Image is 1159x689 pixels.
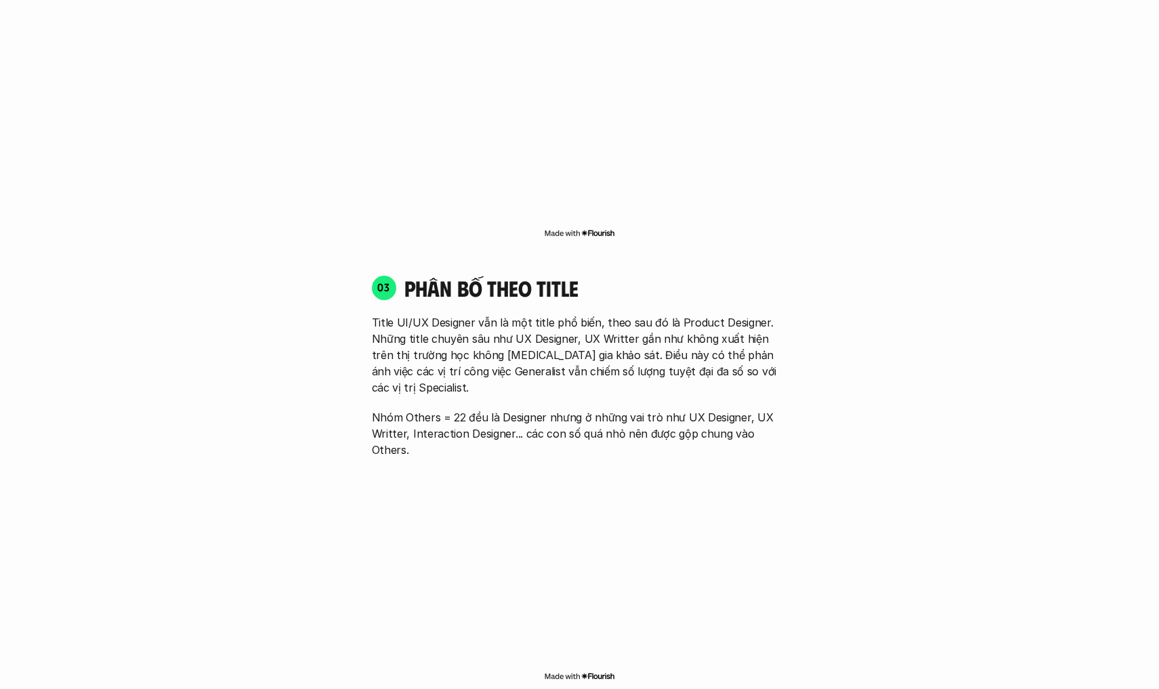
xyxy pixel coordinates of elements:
[544,228,615,238] img: Made with Flourish
[360,465,800,668] iframe: Interactive or visual content
[404,275,788,301] h4: phân bố theo title
[372,314,788,396] p: Title UI/UX Designer vẫn là một title phổ biến, theo sau đó là Product Designer. Những title chuy...
[377,282,390,293] p: 03
[544,671,615,682] img: Made with Flourish
[372,409,788,458] p: Nhóm Others = 22 đều là Designer nhưng ở những vai trò như UX Designer, UX Writter, Interaction D...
